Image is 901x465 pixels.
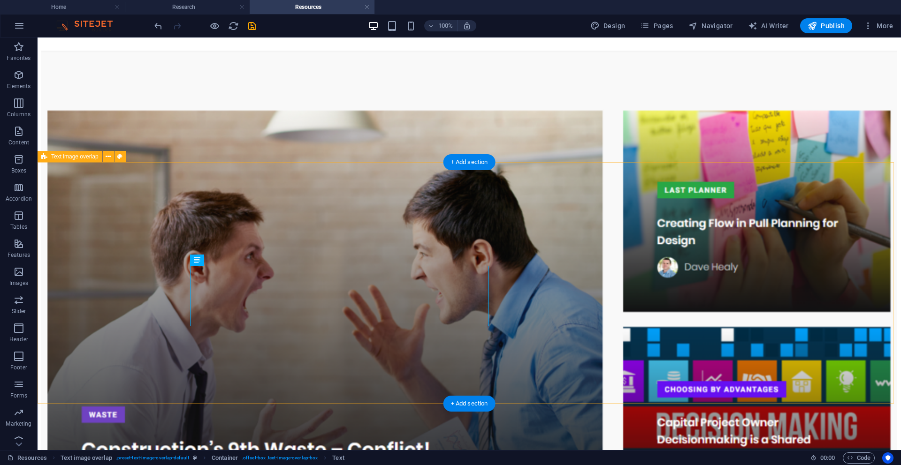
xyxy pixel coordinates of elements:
[443,154,496,170] div: + Add section
[12,307,26,315] p: Slider
[7,111,31,118] p: Columns
[247,21,258,31] i: Save (Ctrl+S)
[808,21,845,30] span: Publish
[800,18,852,33] button: Publish
[11,167,27,174] p: Boxes
[125,2,250,12] h4: Research
[7,82,31,90] p: Elements
[744,18,793,33] button: AI Writer
[116,452,189,464] span: . preset-text-image-overlap-default
[820,452,835,464] span: 00 00
[193,455,197,460] i: This element is a customizable preset
[636,18,677,33] button: Pages
[6,420,31,427] p: Marketing
[6,195,32,202] p: Accordion
[246,20,258,31] button: save
[10,392,27,399] p: Forms
[810,452,835,464] h6: Session time
[424,20,458,31] button: 100%
[51,154,99,159] span: Text image overlap
[61,452,112,464] span: Click to select. Double-click to edit
[8,452,47,464] a: Click to cancel selection. Double-click to open Pages
[443,396,496,412] div: + Add section
[153,20,164,31] button: undo
[587,18,629,33] button: Design
[242,452,318,464] span: . offset-box .text-image-overlap-box
[847,452,870,464] span: Code
[688,21,733,30] span: Navigator
[228,20,239,31] button: reload
[827,454,828,461] span: :
[640,21,673,30] span: Pages
[8,139,29,146] p: Content
[7,54,31,62] p: Favorites
[250,2,374,12] h4: Resources
[212,452,238,464] span: Click to select. Double-click to edit
[463,22,471,30] i: On resize automatically adjust zoom level to fit chosen device.
[209,20,220,31] button: Click here to leave preview mode and continue editing
[860,18,897,33] button: More
[332,452,344,464] span: Click to select. Double-click to edit
[438,20,453,31] h6: 100%
[54,20,124,31] img: Editor Logo
[590,21,626,30] span: Design
[843,452,875,464] button: Code
[863,21,893,30] span: More
[10,364,27,371] p: Footer
[748,21,789,30] span: AI Writer
[228,21,239,31] i: Reload page
[9,279,29,287] p: Images
[685,18,737,33] button: Navigator
[61,452,344,464] nav: breadcrumb
[8,251,30,259] p: Features
[10,223,27,231] p: Tables
[9,336,28,343] p: Header
[882,452,893,464] button: Usercentrics
[153,21,164,31] i: Undo: Change text (Ctrl+Z)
